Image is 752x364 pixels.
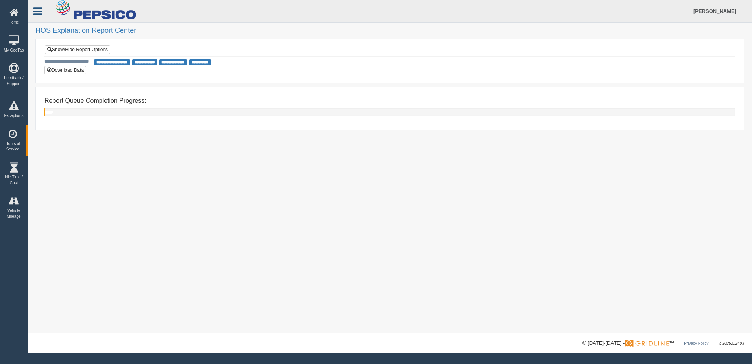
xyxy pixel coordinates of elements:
[44,66,86,74] button: Download Data
[45,45,110,54] a: Show/Hide Report Options
[719,341,744,345] span: v. 2025.5.2403
[625,340,669,347] img: Gridline
[44,97,735,104] h4: Report Queue Completion Progress:
[582,339,744,347] div: © [DATE]-[DATE] - ™
[684,341,708,345] a: Privacy Policy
